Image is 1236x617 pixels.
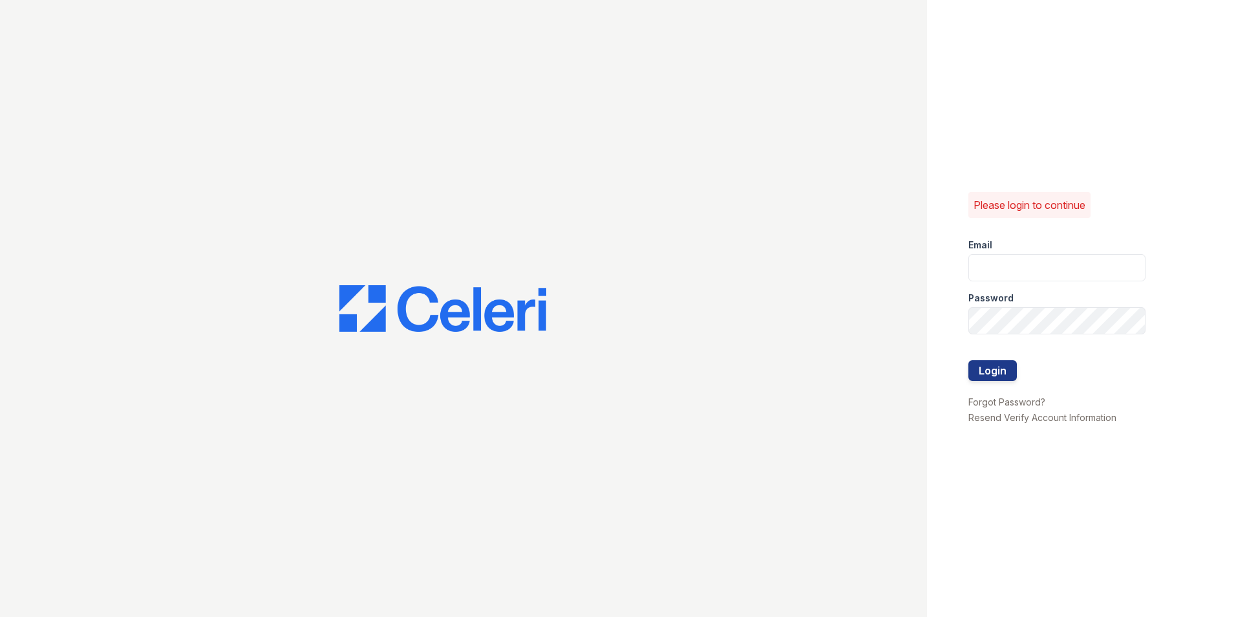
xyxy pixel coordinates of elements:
p: Please login to continue [974,197,1085,213]
label: Email [968,239,992,252]
label: Password [968,292,1014,305]
a: Resend Verify Account Information [968,412,1116,423]
button: Login [968,360,1017,381]
a: Forgot Password? [968,396,1045,407]
img: CE_Logo_Blue-a8612792a0a2168367f1c8372b55b34899dd931a85d93a1a3d3e32e68fde9ad4.png [339,285,546,332]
